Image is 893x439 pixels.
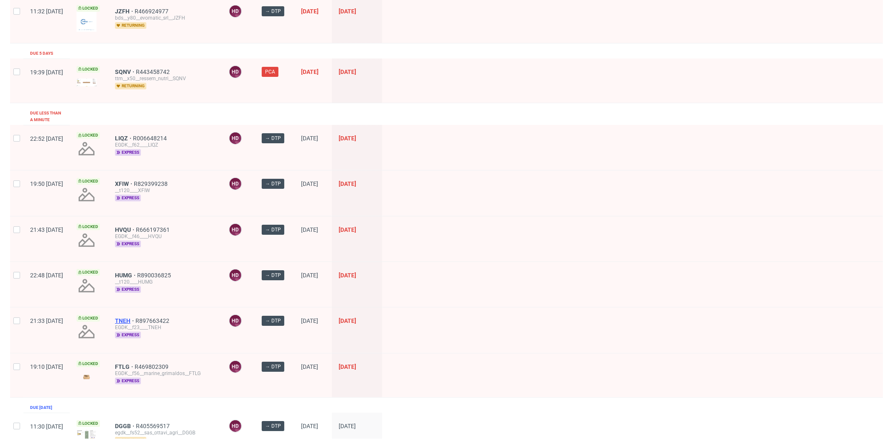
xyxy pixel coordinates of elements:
span: R897663422 [135,317,171,324]
span: → DTP [265,363,281,370]
span: express [115,378,141,384]
span: [DATE] [339,135,356,142]
a: R666197361 [136,226,171,233]
div: EGDK__f56__marine_grimaldos__FTLG [115,370,215,377]
div: egdk__fs52__sas_ottavi_agri__DGGB [115,429,215,436]
figcaption: HD [230,224,241,236]
a: LIQZ [115,135,133,142]
span: 11:32 [DATE] [30,8,63,15]
span: [DATE] [301,363,318,370]
a: XFIW [115,180,134,187]
img: no_design.png [77,230,97,250]
span: [DATE] [301,423,318,429]
span: [DATE] [339,69,356,75]
a: R443458742 [136,69,171,75]
span: [DATE] [339,272,356,279]
span: HUMG [115,272,137,279]
span: [DATE] [301,135,318,142]
a: R469802309 [135,363,170,370]
span: [DATE] [339,180,356,187]
span: [DATE] [339,423,356,429]
span: [DATE] [301,317,318,324]
span: R829399238 [134,180,169,187]
div: Due 5 days [30,50,53,57]
div: __t120____HUMG [115,279,215,285]
span: Locked [77,5,100,12]
span: 19:39 [DATE] [30,69,63,76]
div: Due less than a minute [30,110,63,123]
img: version_two_editor_design [77,371,97,383]
span: → DTP [265,422,281,430]
span: → DTP [265,317,281,325]
span: express [115,195,141,201]
a: TNEH [115,317,135,324]
span: express [115,149,141,156]
span: → DTP [265,180,281,188]
span: [DATE] [301,272,318,279]
span: → DTP [265,134,281,142]
div: bds__y80__evomatic_srl__JZFH [115,15,215,21]
figcaption: HD [230,5,241,17]
figcaption: HD [230,132,241,144]
div: EGDK__f62____LIQZ [115,142,215,148]
a: HVQU [115,226,136,233]
img: version_two_editor_design.png [77,12,97,32]
img: no_design.png [77,185,97,205]
a: SQNV [115,69,136,75]
span: Locked [77,178,100,185]
span: Locked [77,223,100,230]
span: → DTP [265,226,281,233]
span: Locked [77,360,100,367]
span: [DATE] [301,8,319,15]
span: 21:43 [DATE] [30,226,63,233]
span: express [115,286,141,293]
span: [DATE] [339,226,356,233]
span: 21:33 [DATE] [30,317,63,324]
span: 22:52 [DATE] [30,135,63,142]
figcaption: HD [230,420,241,432]
a: DGGB [115,423,136,429]
div: __t120____XFIW [115,187,215,194]
a: JZFH [115,8,135,15]
span: [DATE] [339,8,356,15]
div: Due [DATE] [30,404,52,411]
figcaption: HD [230,178,241,190]
span: → DTP [265,8,281,15]
div: EGDK__f46____HVQU [115,233,215,240]
span: Locked [77,420,100,427]
span: PCA [265,68,275,76]
a: R466924977 [135,8,170,15]
img: no_design.png [77,139,97,159]
span: express [115,332,141,338]
a: FTLG [115,363,135,370]
img: no_design.png [77,276,97,296]
span: Locked [77,269,100,276]
figcaption: HD [230,361,241,373]
span: Locked [77,132,100,139]
span: [DATE] [301,69,319,75]
span: express [115,241,141,247]
img: version_two_editor_design.png [77,79,97,87]
span: [DATE] [301,226,318,233]
span: returning [115,83,146,89]
span: [DATE] [301,180,318,187]
span: [DATE] [339,317,356,324]
span: [DATE] [339,363,356,370]
span: returning [115,22,146,29]
a: R890036825 [137,272,173,279]
figcaption: HD [230,269,241,281]
div: EGDK__f23____TNEH [115,324,215,331]
span: R006648214 [133,135,168,142]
